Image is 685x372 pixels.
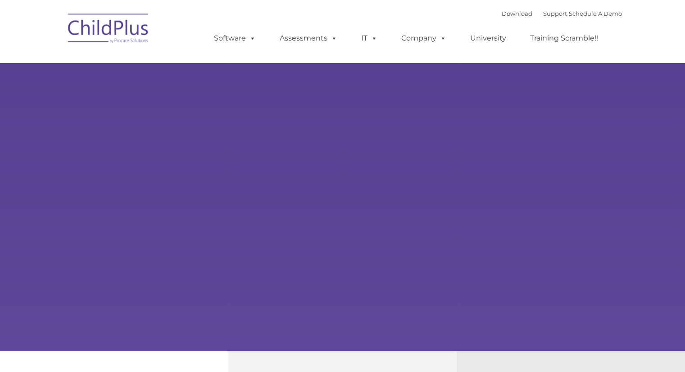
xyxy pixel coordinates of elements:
img: ChildPlus by Procare Solutions [64,7,154,52]
a: Support [543,10,567,17]
a: Assessments [271,29,346,47]
a: Training Scramble!! [521,29,607,47]
a: Software [205,29,265,47]
a: Download [502,10,532,17]
font: | [502,10,622,17]
a: University [461,29,515,47]
a: IT [352,29,386,47]
a: Company [392,29,455,47]
a: Schedule A Demo [569,10,622,17]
